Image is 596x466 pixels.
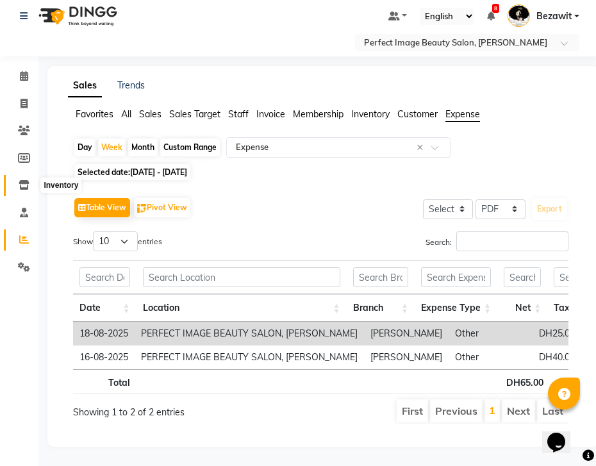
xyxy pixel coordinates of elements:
[417,141,427,154] span: Clear all
[93,231,138,251] select: Showentries
[489,404,495,417] a: 1
[415,294,497,322] th: Expense Type: activate to sort column ascending
[421,267,491,287] input: Search Expense Type
[531,345,581,369] td: DH40.00
[364,345,449,369] td: [PERSON_NAME]
[76,108,113,120] span: Favorites
[160,138,220,156] div: Custom Range
[135,345,364,369] td: PERFECT IMAGE BEAUTY SALON, [PERSON_NAME]
[74,164,190,180] span: Selected date:
[74,138,95,156] div: Day
[497,294,547,322] th: Net: activate to sort column ascending
[531,322,581,345] td: DH25.00
[73,231,162,251] label: Show entries
[547,294,586,322] th: Tax: activate to sort column ascending
[73,294,137,322] th: Date: activate to sort column ascending
[532,198,567,220] button: Export
[121,108,131,120] span: All
[128,138,158,156] div: Month
[499,369,550,394] th: DH65.00
[134,198,190,217] button: Pivot View
[79,267,130,287] input: Search Date
[536,10,572,23] span: Bezawit
[351,108,390,120] span: Inventory
[135,322,364,345] td: PERFECT IMAGE BEAUTY SALON, [PERSON_NAME]
[397,108,438,120] span: Customer
[347,294,415,322] th: Branch: activate to sort column ascending
[550,369,588,394] th: DH0
[293,108,344,120] span: Membership
[40,178,81,193] div: Inventory
[445,108,480,120] span: Expense
[256,108,285,120] span: Invoice
[98,138,126,156] div: Week
[554,267,580,287] input: Search Tax
[73,398,269,419] div: Showing 1 to 2 of 2 entries
[130,167,187,177] span: [DATE] - [DATE]
[353,267,409,287] input: Search Branch
[137,294,347,322] th: Location: activate to sort column ascending
[487,10,495,22] a: 8
[504,267,541,287] input: Search Net
[542,415,583,453] iframe: chat widget
[426,231,568,251] label: Search:
[449,345,531,369] td: Other
[74,198,130,217] button: Table View
[73,369,137,394] th: Total
[139,108,161,120] span: Sales
[117,79,145,91] a: Trends
[73,322,135,345] td: 18-08-2025
[456,231,568,251] input: Search:
[137,204,147,213] img: pivot.png
[228,108,249,120] span: Staff
[508,4,530,27] img: Bezawit
[73,345,135,369] td: 16-08-2025
[143,267,340,287] input: Search Location
[68,74,102,97] a: Sales
[364,322,449,345] td: [PERSON_NAME]
[492,4,499,13] span: 8
[169,108,220,120] span: Sales Target
[449,322,531,345] td: Other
